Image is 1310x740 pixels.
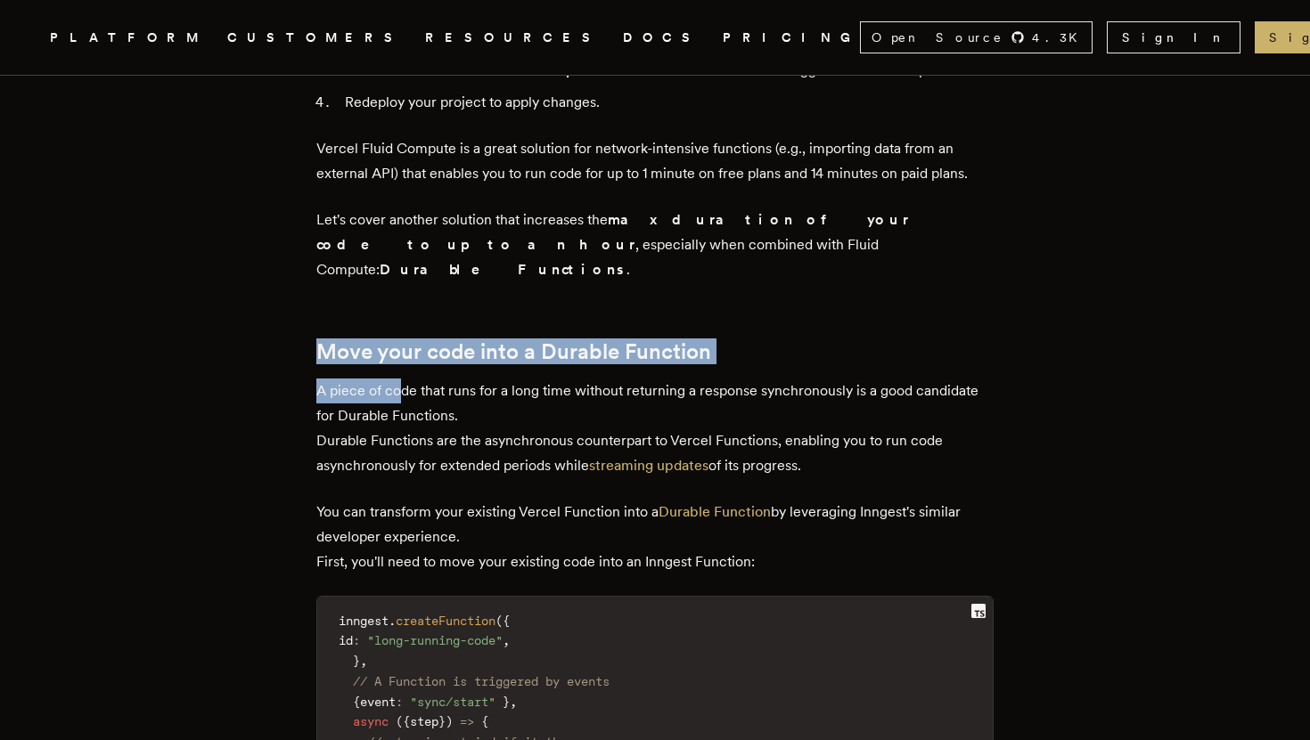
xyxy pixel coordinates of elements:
[503,633,510,647] span: ,
[353,633,360,647] span: :
[410,695,495,709] span: "sync/start"
[460,714,474,728] span: =>
[659,503,771,520] a: Durable Function
[446,714,453,728] span: )
[50,27,206,49] button: PLATFORM
[396,714,403,728] span: (
[316,136,994,186] p: Vercel Fluid Compute is a great solution for network-intensive functions (e.g., importing data fr...
[353,695,360,709] span: {
[510,695,517,709] span: ,
[503,614,510,628] span: {
[396,614,495,628] span: createFunction
[353,654,360,668] span: }
[623,27,701,49] a: DOCS
[340,90,994,115] li: Redeploy your project to apply changes.
[438,714,446,728] span: }
[396,695,403,709] span: :
[389,614,396,628] span: .
[422,61,641,78] strong: Fluid Compute
[503,695,510,709] span: }
[339,633,353,647] span: id
[316,339,994,364] h2: Move your code into a Durable Function
[481,714,488,728] span: {
[425,27,602,49] button: RESOURCES
[410,714,438,728] span: step
[380,261,626,278] strong: Durable Functions
[872,28,1003,46] span: Open Source
[403,714,410,728] span: {
[367,633,503,647] span: "long-running-code"
[1107,21,1240,53] a: Sign In
[316,207,994,282] p: Let's cover another solution that increases the , especially when combined with Fluid Compute: .
[353,714,389,728] span: async
[723,27,860,49] a: PRICING
[1032,28,1088,46] span: 4.3 K
[339,614,389,628] span: inngest
[316,378,994,478] p: A piece of code that runs for a long time without returning a response synchronously is a good ca...
[227,27,404,49] a: CUSTOMERS
[316,500,994,574] p: You can transform your existing Vercel Function into a by leveraging Inngest's similar developer ...
[589,457,708,474] a: streaming updates
[360,695,396,709] span: event
[495,614,503,628] span: (
[316,211,909,253] strong: max duration of your code to up to an hour
[353,674,610,688] span: // A Function is triggered by events
[360,654,367,668] span: ,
